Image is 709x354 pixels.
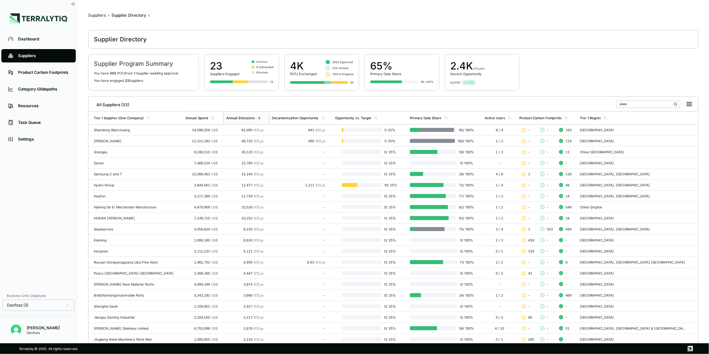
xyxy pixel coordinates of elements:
[382,238,399,242] span: 0 / 25 %
[226,183,263,187] div: 12,477
[473,67,485,70] span: tCO₂e/yr
[370,60,401,72] div: 65%
[272,194,325,198] div: -
[528,271,532,275] span: 41
[272,205,325,209] div: -
[547,249,549,253] span: -
[272,183,325,187] div: 1,211
[566,304,568,308] span: -
[226,161,263,165] div: 15,780
[519,116,561,120] div: Product Carbon Footprints
[580,205,687,209] div: China Qinghai
[316,260,325,264] span: tCO e
[580,249,687,253] div: [GEOGRAPHIC_DATA]
[226,238,263,242] div: 8,824
[211,128,218,132] span: US$
[254,150,263,154] span: tCO e
[186,116,208,120] div: Annual Spend
[547,227,553,231] span: 503
[91,100,129,108] div: All Suppliers (33)
[566,194,570,198] span: 14
[566,205,572,209] span: 549
[566,282,568,286] span: -
[272,128,325,132] div: 641
[211,293,218,297] span: US$
[272,172,325,176] div: -
[94,172,180,176] div: Samsung C and T
[485,116,505,120] div: Active Users
[94,128,180,132] div: Shandong Wanchuang
[547,194,549,198] span: -
[134,71,135,75] span: 1
[566,227,572,231] span: 564
[485,161,514,165] div: -
[528,238,534,242] span: 418
[186,216,218,220] div: 7,249,710
[111,13,146,18] div: Supplier Directory
[566,293,572,297] span: 469
[226,172,263,176] div: 15,144
[382,172,399,176] span: 0 / 25 %
[456,172,474,176] span: 28 / 100 %
[382,293,399,297] span: 0 / 25 %
[94,216,180,220] div: HUNAN [PERSON_NAME]
[382,161,399,165] span: 0 / 25 %
[485,249,514,253] div: 0 / 1
[94,183,180,187] div: Hydro Group
[455,139,474,143] span: 100 / 100 %
[322,185,323,188] sub: 2
[256,70,268,74] span: 8 Invited
[316,128,325,132] span: tCO e
[254,227,263,231] span: tCO e
[485,227,514,231] div: 3 / 4
[485,172,514,176] div: 4 / 6
[456,205,474,209] span: 82 / 100 %
[272,216,325,220] div: -
[254,271,263,275] span: tCO e
[382,139,399,143] span: 1 / 25 %
[254,260,263,264] span: tCO e
[148,13,150,18] span: ›
[8,322,24,338] button: Open user button
[485,150,514,154] div: 1 / 3
[485,282,514,286] div: -
[272,139,325,143] div: 495
[211,216,218,220] span: US$
[272,249,325,253] div: -
[94,71,193,75] p: You have PCF s from Supplier awaiting approval
[485,293,514,297] div: 1 / 2
[485,183,514,187] div: 1 / 4
[456,183,474,187] span: 72 / 100 %
[270,80,273,84] div: 23
[335,116,371,120] div: Opportunity vs. Target
[260,284,261,287] sub: 2
[547,293,549,297] span: -
[566,128,572,132] span: 163
[566,238,568,242] span: -
[580,172,687,176] div: [GEOGRAPHIC_DATA], [GEOGRAPHIC_DATA]
[226,271,263,275] div: 4,447
[94,260,180,264] div: Ruyuan Dongyangguang Uacj Fine Alum
[322,141,323,144] sub: 2
[450,72,485,76] div: Decarb Opportunity
[457,304,474,308] span: 0 / 100 %
[94,271,180,275] div: Posco [GEOGRAPHIC_DATA] [GEOGRAPHIC_DATA]
[272,227,325,231] div: -
[211,260,218,264] span: US$
[272,161,325,165] div: -
[528,227,530,231] span: 1
[457,238,474,242] span: 0 / 100 %
[316,139,325,143] span: tCO e
[211,139,218,143] span: US$
[260,141,261,144] sub: 2
[528,194,530,198] span: -
[110,71,116,75] span: 505
[10,13,67,23] img: Logo
[580,194,687,198] div: [GEOGRAPHIC_DATA], [GEOGRAPHIC_DATA]
[226,293,263,297] div: 3,666
[186,282,218,286] div: 4,485,348
[18,86,69,92] div: Category Glidepaths
[254,172,263,176] span: tCO e
[94,249,180,253] div: Hongnan
[256,65,273,69] span: 6 Onboarded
